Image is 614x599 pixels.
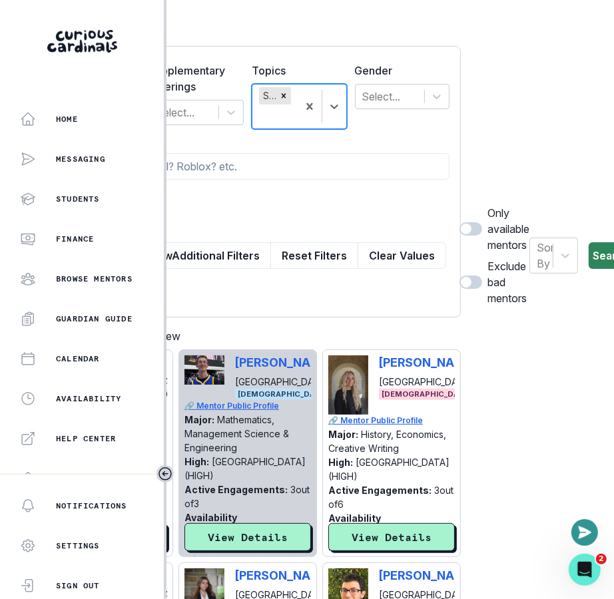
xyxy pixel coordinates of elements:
[56,353,100,364] p: Calendar
[379,375,477,389] p: [GEOGRAPHIC_DATA]
[235,355,333,369] p: [PERSON_NAME]
[569,554,601,586] iframe: Intercom live chat
[35,16,461,35] h2: Browse Mentors
[328,429,358,440] p: Major:
[379,568,477,582] p: [PERSON_NAME]
[328,415,456,427] a: 🔗 Mentor Public Profile
[328,523,455,551] button: View Details
[149,63,236,95] label: Supplementary Offerings
[328,512,381,538] p: Availability Updated:
[184,400,312,412] a: 🔗 Mentor Public Profile
[487,205,529,253] p: Only available mentors
[571,519,598,546] button: Open or close messaging widget
[379,389,475,400] span: [DEMOGRAPHIC_DATA]
[328,355,368,415] img: Picture of Emelia Richling
[56,194,100,204] p: Students
[56,580,100,591] p: Sign Out
[276,87,291,104] div: Remove Sports Analytics
[133,242,271,269] button: ShowAdditional Filters
[487,258,529,306] p: Exclude bad mentors
[184,540,226,552] p: Hired At:
[537,240,557,272] div: Sort By
[596,554,607,564] span: 2
[56,114,78,124] p: Home
[56,274,133,284] p: Browse Mentors
[229,540,260,552] p: [DATE]
[184,414,289,453] p: Mathematics, Management Science & Engineering
[259,87,276,104] div: Sports Analytics
[46,153,450,180] input: Plays violin? Basketball? Roblox? etc.
[184,456,306,481] p: [GEOGRAPHIC_DATA] (HIGH)
[270,242,358,269] button: Reset Filters
[184,355,224,384] img: Picture of Gavin McDonell
[56,473,154,484] p: Curriculum Library
[358,242,446,269] button: Clear Values
[156,465,174,483] button: Toggle sidebar
[56,313,133,324] p: Guardian Guide
[56,433,116,444] p: Help Center
[328,485,432,496] p: Active Engagements:
[328,429,446,454] p: History, Economics, Creative Writing
[252,63,339,79] label: Topics
[184,456,209,467] p: High:
[235,568,333,582] p: [PERSON_NAME]
[56,234,94,244] p: Finance
[184,553,282,581] p: Missed-Accepted-Declined:
[328,457,353,468] p: High:
[56,540,100,551] p: Settings
[235,389,331,400] span: [DEMOGRAPHIC_DATA]
[46,132,442,148] label: Keywords
[235,375,333,389] p: [GEOGRAPHIC_DATA]
[373,541,404,552] p: [DATE]
[184,414,214,425] p: Major:
[328,457,450,482] p: [GEOGRAPHIC_DATA] (HIGH)
[328,541,370,552] p: Hired At:
[56,500,127,511] p: Notifications
[355,63,442,79] label: Gender
[56,393,121,404] p: Availability
[328,554,424,582] p: Missed-Accepted-Declined:
[56,154,105,164] p: Messaging
[47,30,117,53] img: Curious Cardinals Logo
[184,512,237,537] p: Availability Updated:
[184,484,288,495] p: Active Engagements:
[379,355,477,369] p: [PERSON_NAME]
[184,523,311,551] button: View Details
